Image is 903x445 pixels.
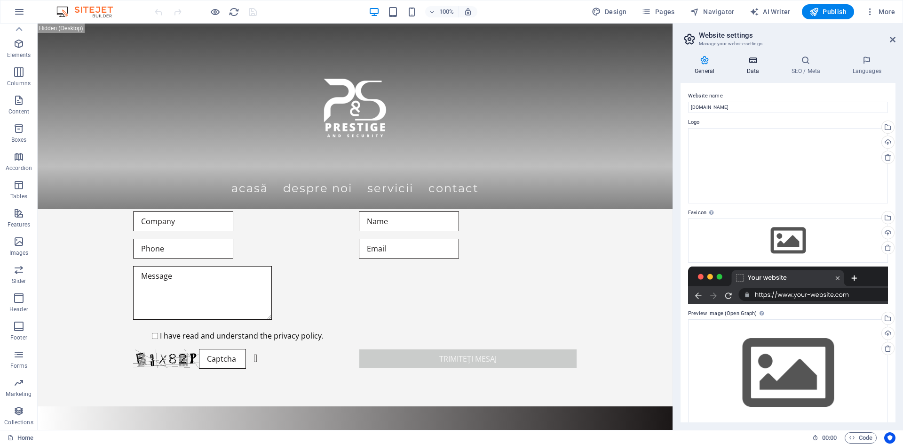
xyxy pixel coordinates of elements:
button: Code [845,432,877,444]
p: Tables [10,193,27,200]
p: Images [9,249,29,257]
div: Logoalbfarabackground-4hZb946ciz_lUo79_JZOJQ.png [688,128,888,203]
span: AI Writer [750,7,791,16]
p: Forms [10,362,27,370]
p: Boxes [11,136,27,144]
h6: Session time [812,432,837,444]
button: 100% [425,6,459,17]
div: Select files from the file manager, stock photos, or upload file(s) [688,319,888,427]
p: Accordion [6,164,32,172]
h4: Languages [838,56,895,75]
button: Design [588,4,631,19]
i: On resize automatically adjust zoom level to fit chosen device. [464,8,472,16]
label: Logo [688,117,888,128]
button: Usercentrics [884,432,895,444]
button: Navigator [686,4,738,19]
p: Collections [4,419,33,426]
span: Publish [809,7,847,16]
p: Content [8,108,29,115]
button: More [862,4,899,19]
i: Reload page [229,7,239,17]
button: AI Writer [746,4,794,19]
p: Footer [10,334,27,341]
p: Columns [7,80,31,87]
span: 00 00 [822,432,837,444]
img: Editor Logo [54,6,125,17]
h6: 100% [439,6,454,17]
button: Publish [802,4,854,19]
h3: Manage your website settings [699,40,877,48]
p: Features [8,221,30,228]
p: Slider [12,277,26,285]
span: More [865,7,895,16]
p: Header [9,306,28,313]
span: : [829,434,830,441]
p: Elements [7,51,31,59]
input: Name... [688,102,888,113]
label: Website name [688,90,888,102]
button: reload [228,6,239,17]
div: Design (Ctrl+Alt+Y) [588,4,631,19]
h4: General [681,56,732,75]
button: Click here to leave preview mode and continue editing [209,6,221,17]
a: Click to cancel selection. Double-click to open Pages [8,432,33,444]
span: Navigator [690,7,735,16]
h4: Data [732,56,777,75]
label: Preview Image (Open Graph) [688,308,888,319]
span: Pages [642,7,674,16]
span: Code [849,432,872,444]
button: Pages [638,4,678,19]
div: Select files from the file manager, stock photos, or upload file(s) [688,218,888,263]
span: Design [592,7,627,16]
h2: Website settings [699,31,895,40]
h4: SEO / Meta [777,56,838,75]
label: Favicon [688,207,888,218]
p: Marketing [6,390,32,398]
